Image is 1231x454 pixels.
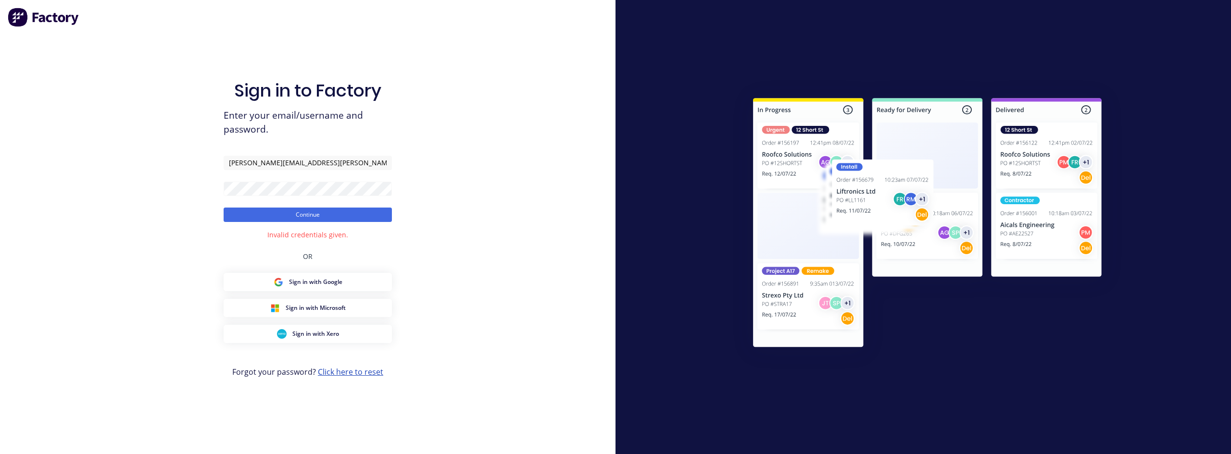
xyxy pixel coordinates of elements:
span: Sign in with Google [289,278,342,286]
h1: Sign in to Factory [234,80,381,101]
input: Email/Username [224,156,392,170]
img: Factory [8,8,80,27]
span: Sign in with Xero [292,330,339,338]
img: Google Sign in [274,277,283,287]
img: Sign in [732,79,1123,370]
button: Google Sign inSign in with Google [224,273,392,291]
div: Invalid credentials given. [267,230,348,240]
button: Continue [224,208,392,222]
span: Sign in with Microsoft [286,304,346,312]
img: Xero Sign in [277,329,287,339]
span: Forgot your password? [232,366,383,378]
span: Enter your email/username and password. [224,109,392,136]
div: OR [303,240,313,273]
button: Microsoft Sign inSign in with Microsoft [224,299,392,317]
a: Click here to reset [318,367,383,377]
img: Microsoft Sign in [270,303,280,313]
button: Xero Sign inSign in with Xero [224,325,392,343]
